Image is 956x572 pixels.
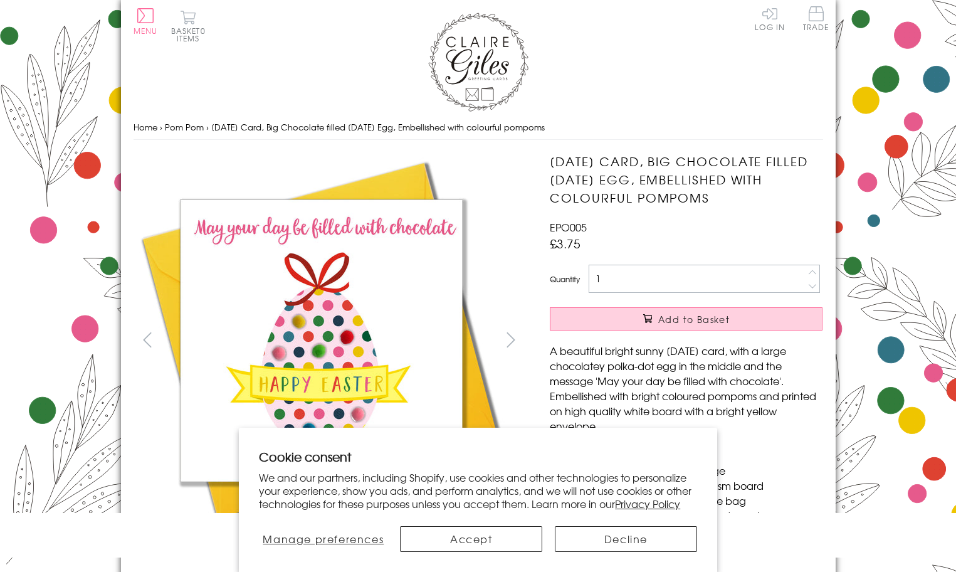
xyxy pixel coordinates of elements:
[550,220,587,235] span: EPO005
[134,115,823,140] nav: breadcrumbs
[259,471,697,510] p: We and our partners, including Shopify, use cookies and other technologies to personalize your ex...
[160,121,162,133] span: ›
[206,121,209,133] span: ›
[400,526,542,552] button: Accept
[211,121,545,133] span: [DATE] Card, Big Chocolate filled [DATE] Egg, Embellished with colourful pompoms
[658,313,730,326] span: Add to Basket
[134,121,157,133] a: Home
[550,307,822,331] button: Add to Basket
[803,6,829,33] a: Trade
[755,6,785,31] a: Log In
[263,531,384,546] span: Manage preferences
[555,526,697,552] button: Decline
[615,496,680,511] a: Privacy Policy
[550,235,580,252] span: £3.75
[259,448,697,465] h2: Cookie consent
[134,8,158,34] button: Menu
[259,526,387,552] button: Manage preferences
[165,121,204,133] a: Pom Pom
[550,152,822,206] h1: [DATE] Card, Big Chocolate filled [DATE] Egg, Embellished with colourful pompoms
[803,6,829,31] span: Trade
[496,326,525,354] button: next
[428,13,528,112] img: Claire Giles Greetings Cards
[550,273,580,285] label: Quantity
[134,152,510,529] img: Easter Card, Big Chocolate filled Easter Egg, Embellished with colourful pompoms
[177,25,206,44] span: 0 items
[171,10,206,42] button: Basket0 items
[134,326,162,354] button: prev
[134,25,158,36] span: Menu
[550,343,822,433] p: A beautiful bright sunny [DATE] card, with a large chocolatey polka-dot egg in the middle and the...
